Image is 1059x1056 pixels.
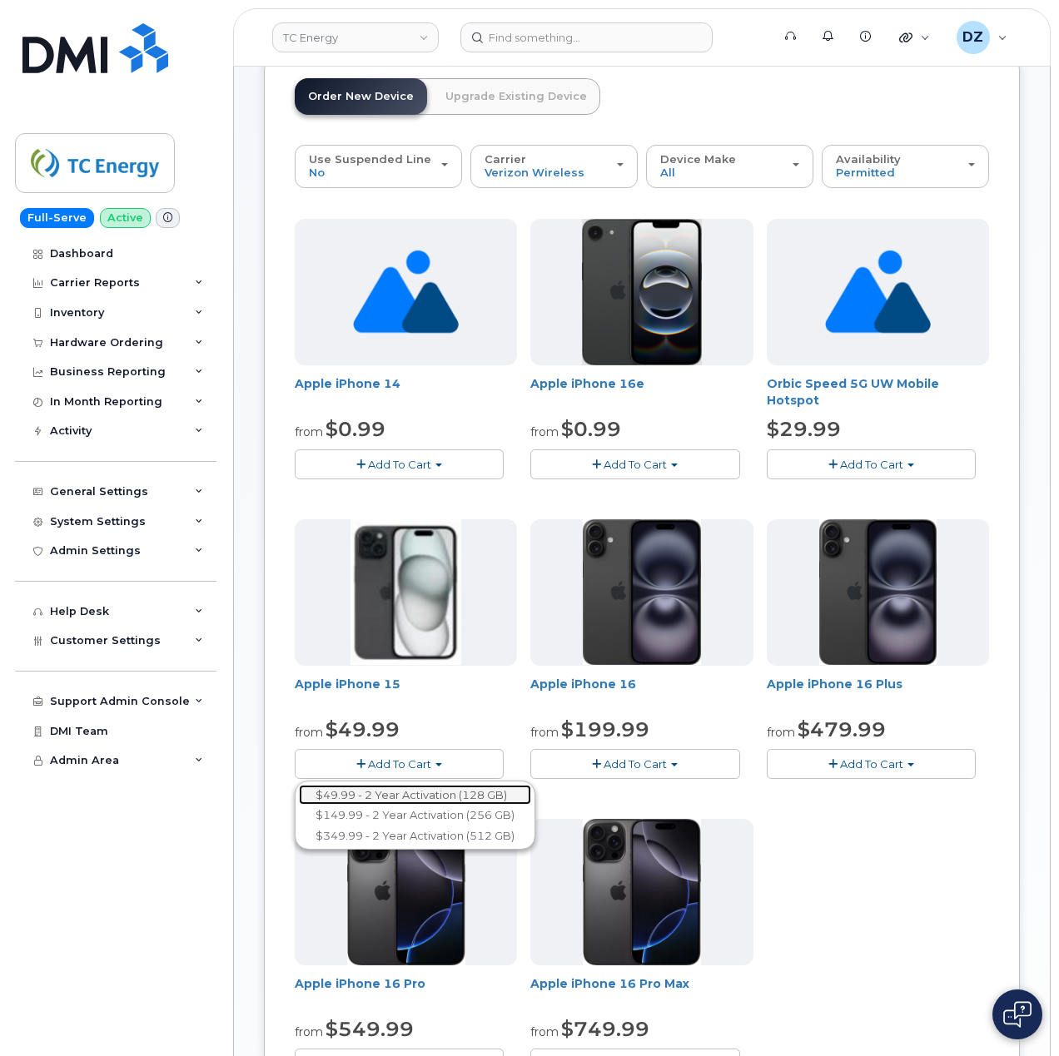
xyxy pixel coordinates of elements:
button: Add To Cart [767,449,976,478]
div: Apple iPhone 16 Pro [295,975,517,1009]
a: $149.99 - 2 Year Activation (256 GB) [299,805,531,825]
a: TC Energy [272,22,439,52]
span: DZ [962,27,983,47]
img: iphone16e.png [582,219,702,365]
small: from [530,1024,559,1039]
button: Add To Cart [530,749,739,778]
button: Add To Cart [295,449,504,478]
a: Apple iPhone 16 Pro Max [530,976,689,991]
img: iphone_16_plus.png [819,519,937,666]
a: Orbic Speed 5G UW Mobile Hotspot [767,376,939,408]
div: Apple iPhone 16 Plus [767,676,989,709]
a: Apple iPhone 16e [530,376,644,391]
span: Add To Cart [604,757,667,771]
button: Availability Permitted [822,145,989,188]
a: Apple iPhone 15 [295,677,400,692]
span: Add To Cart [840,757,903,771]
span: No [309,166,325,179]
a: Apple iPhone 16 Pro [295,976,425,991]
img: no_image_found-2caef05468ed5679b831cfe6fc140e25e0c280774317ffc20a367ab7fd17291e.png [825,219,931,365]
small: from [530,424,559,439]
button: Carrier Verizon Wireless [470,145,638,188]
div: Quicklinks [887,21,942,54]
small: from [295,725,323,740]
span: $49.99 [326,717,400,741]
div: Devon Zellars [945,21,1019,54]
div: Apple iPhone 16 [530,676,753,709]
div: Apple iPhone 15 [295,676,517,709]
small: from [295,1024,323,1039]
div: Apple iPhone 16 Pro Max [530,975,753,1009]
div: Apple iPhone 16e [530,375,753,409]
span: $0.99 [561,417,621,441]
div: Apple iPhone 14 [295,375,517,409]
div: Orbic Speed 5G UW Mobile Hotspot [767,375,989,409]
span: Add To Cart [604,458,667,471]
img: no_image_found-2caef05468ed5679b831cfe6fc140e25e0c280774317ffc20a367ab7fd17291e.png [353,219,459,365]
a: Apple iPhone 16 [530,677,636,692]
span: Use Suspended Line [309,152,431,166]
small: from [767,725,795,740]
a: Upgrade Existing Device [432,78,600,115]
img: iphone_16_pro.png [583,819,701,965]
span: $29.99 [767,417,841,441]
input: Find something... [460,22,713,52]
a: Apple iPhone 16 Plus [767,677,902,692]
span: Carrier [485,152,526,166]
small: from [295,424,323,439]
span: $749.99 [561,1017,649,1041]
span: Verizon Wireless [485,166,584,179]
span: Availability [836,152,901,166]
img: iphone_16_pro.png [347,819,465,965]
span: Add To Cart [368,757,431,771]
img: iphone15.jpg [351,519,461,666]
button: Use Suspended Line No [295,145,462,188]
span: Permitted [836,166,895,179]
button: Device Make All [646,145,813,188]
span: $199.99 [561,717,649,741]
button: Add To Cart [295,749,504,778]
button: Add To Cart [767,749,976,778]
a: $49.99 - 2 Year Activation (128 GB) [299,785,531,806]
span: Add To Cart [840,458,903,471]
a: Apple iPhone 14 [295,376,400,391]
img: iphone_16_plus.png [583,519,700,666]
img: Open chat [1003,1001,1032,1028]
span: $0.99 [326,417,385,441]
a: $349.99 - 2 Year Activation (512 GB) [299,825,531,846]
a: Order New Device [295,78,427,115]
span: $479.99 [798,717,886,741]
span: $549.99 [326,1017,414,1041]
small: from [530,725,559,740]
span: Add To Cart [368,458,431,471]
button: Add To Cart [530,449,739,478]
span: Device Make [660,152,736,166]
span: All [660,166,675,179]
